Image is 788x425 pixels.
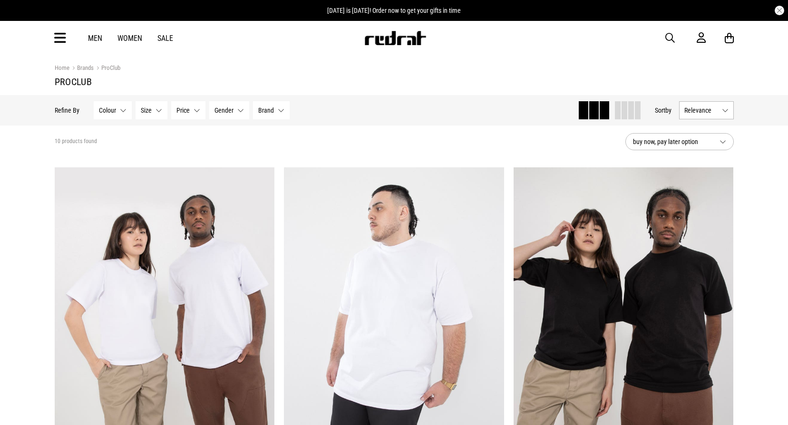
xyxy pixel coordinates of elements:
button: Size [136,101,167,119]
a: Home [55,64,69,71]
span: buy now, pay later option [633,136,712,147]
button: Sortby [655,105,671,116]
button: Colour [94,101,132,119]
a: Sale [157,34,173,43]
button: Relevance [679,101,734,119]
span: Colour [99,106,116,114]
button: Gender [209,101,249,119]
span: 10 products found [55,138,97,145]
a: Brands [69,64,94,73]
span: Relevance [684,106,718,114]
button: buy now, pay later option [625,133,734,150]
h1: ProClub [55,76,734,87]
button: Price [171,101,205,119]
p: Refine By [55,106,79,114]
span: Size [141,106,152,114]
span: Price [176,106,190,114]
button: Brand [253,101,290,119]
a: Men [88,34,102,43]
span: Gender [214,106,233,114]
a: Women [117,34,142,43]
span: [DATE] is [DATE]! Order now to get your gifts in time [327,7,461,14]
img: Redrat logo [364,31,427,45]
a: ProClub [94,64,120,73]
span: Brand [258,106,274,114]
span: by [665,106,671,114]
